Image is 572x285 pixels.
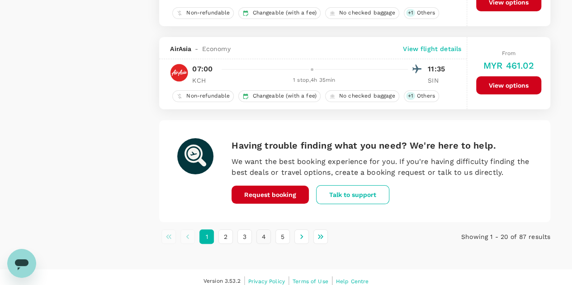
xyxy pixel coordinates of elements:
[293,278,328,285] span: Terms of Use
[248,278,285,285] span: Privacy Policy
[336,278,369,285] span: Help Centre
[406,9,415,17] span: + 1
[413,9,439,17] span: Others
[220,76,408,85] div: 1 stop , 4h 35min
[202,44,230,53] span: Economy
[183,9,233,17] span: Non-refundable
[476,76,541,94] button: View options
[316,185,389,204] button: Talk to support
[170,44,191,53] span: AirAsia
[275,229,290,244] button: Go to page 5
[192,64,213,75] p: 07:00
[170,64,188,82] img: AK
[199,229,214,244] button: page 1
[232,138,532,153] h6: Having trouble finding what you need? We're here to help.
[406,92,415,100] span: + 1
[313,229,328,244] button: Go to last page
[218,229,233,244] button: Go to page 2
[249,92,320,100] span: Changeable (with a fee)
[7,249,36,278] iframe: Button to launch messaging window
[428,76,450,85] p: SIN
[232,186,309,204] button: Request booking
[483,58,534,73] h6: MYR 461.02
[172,90,234,102] div: Non-refundable
[420,232,550,241] p: Showing 1 - 20 of 87 results
[325,90,399,102] div: No checked baggage
[294,229,309,244] button: Go to next page
[172,7,234,19] div: Non-refundable
[325,7,399,19] div: No checked baggage
[238,7,320,19] div: Changeable (with a fee)
[159,229,420,244] nav: pagination navigation
[249,9,320,17] span: Changeable (with a fee)
[191,44,202,53] span: -
[336,92,399,100] span: No checked baggage
[428,64,450,75] p: 11:35
[192,76,215,85] p: KCH
[403,44,461,53] p: View flight details
[404,90,439,102] div: +1Others
[183,92,233,100] span: Non-refundable
[404,7,439,19] div: +1Others
[238,90,320,102] div: Changeable (with a fee)
[237,229,252,244] button: Go to page 3
[413,92,439,100] span: Others
[232,156,532,178] p: We want the best booking experience for you. If you're having difficulty finding the best deals o...
[256,229,271,244] button: Go to page 4
[336,9,399,17] span: No checked baggage
[502,50,516,56] span: From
